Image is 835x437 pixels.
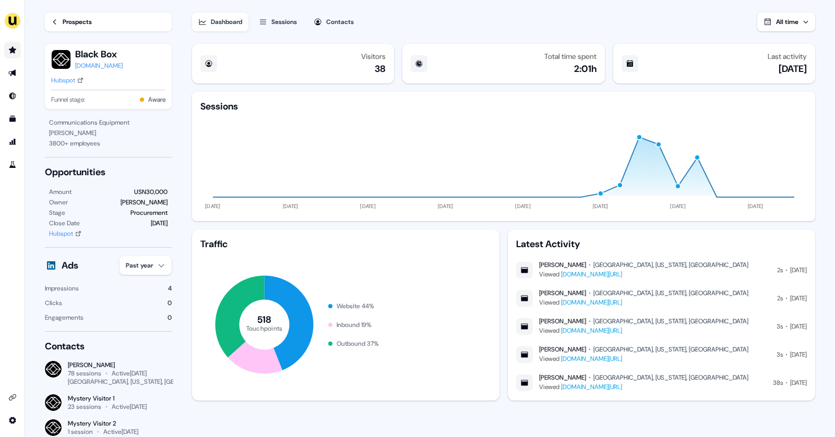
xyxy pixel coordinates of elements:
[539,297,748,308] div: Viewed
[777,265,783,275] div: 2s
[438,203,454,210] tspan: [DATE]
[112,403,147,411] div: Active [DATE]
[561,355,622,363] a: [DOMAIN_NAME][URL]
[748,203,764,210] tspan: [DATE]
[790,293,807,304] div: [DATE]
[68,428,93,436] div: 1 session
[246,324,283,332] tspan: Touchpoints
[593,289,748,297] div: [GEOGRAPHIC_DATA], [US_STATE], [GEOGRAPHIC_DATA]
[62,259,78,272] div: Ads
[51,75,75,86] div: Hubspot
[539,289,586,297] div: [PERSON_NAME]
[51,75,83,86] a: Hubspot
[515,203,531,210] tspan: [DATE]
[768,52,807,60] div: Last activity
[45,312,83,323] div: Engagements
[45,13,172,31] a: Prospects
[539,261,586,269] div: [PERSON_NAME]
[544,52,597,60] div: Total time spent
[337,301,374,311] div: Website 44 %
[68,394,147,403] div: Mystery Visitor 1
[130,208,168,218] div: Procurement
[539,382,748,392] div: Viewed
[151,218,168,228] div: [DATE]
[516,238,807,250] div: Latest Activity
[539,354,748,364] div: Viewed
[670,203,686,210] tspan: [DATE]
[307,13,360,31] button: Contacts
[200,238,491,250] div: Traffic
[4,156,21,173] a: Go to experiments
[49,197,68,208] div: Owner
[49,218,80,228] div: Close Date
[790,321,807,332] div: [DATE]
[326,17,354,27] div: Contacts
[593,345,748,354] div: [GEOGRAPHIC_DATA], [US_STATE], [GEOGRAPHIC_DATA]
[4,88,21,104] a: Go to Inbound
[539,373,586,382] div: [PERSON_NAME]
[68,369,101,378] div: 78 sessions
[168,312,172,323] div: 0
[790,349,807,360] div: [DATE]
[779,63,807,75] div: [DATE]
[773,378,783,388] div: 38s
[561,298,622,307] a: [DOMAIN_NAME][URL]
[4,42,21,58] a: Go to prospects
[45,340,172,353] div: Contacts
[375,63,386,75] div: 38
[790,265,807,275] div: [DATE]
[271,17,297,27] div: Sessions
[361,52,386,60] div: Visitors
[211,17,242,27] div: Dashboard
[539,269,748,280] div: Viewed
[200,100,238,113] div: Sessions
[4,389,21,406] a: Go to integrations
[205,203,221,210] tspan: [DATE]
[49,187,71,197] div: Amount
[49,208,65,218] div: Stage
[192,13,248,31] button: Dashboard
[4,111,21,127] a: Go to templates
[593,373,748,382] div: [GEOGRAPHIC_DATA], [US_STATE], [GEOGRAPHIC_DATA]
[75,48,123,60] button: Black Box
[776,18,798,26] span: All time
[45,166,172,178] div: Opportunities
[561,270,622,278] a: [DOMAIN_NAME][URL]
[337,320,372,330] div: Inbound 19 %
[49,228,81,239] a: Hubspot
[777,321,783,332] div: 3s
[257,313,272,326] tspan: 518
[45,283,79,294] div: Impressions
[561,326,622,335] a: [DOMAIN_NAME][URL]
[4,65,21,81] a: Go to outbound experience
[777,293,783,304] div: 2s
[121,197,168,208] div: [PERSON_NAME]
[539,325,748,336] div: Viewed
[45,298,62,308] div: Clicks
[593,317,748,325] div: [GEOGRAPHIC_DATA], [US_STATE], [GEOGRAPHIC_DATA]
[51,94,85,105] span: Funnel stage:
[49,117,168,128] div: Communications Equipment
[253,13,303,31] button: Sessions
[790,378,807,388] div: [DATE]
[112,369,147,378] div: Active [DATE]
[360,203,376,210] tspan: [DATE]
[68,419,172,428] div: Mystery Visitor 2
[337,338,379,349] div: Outbound 37 %
[757,13,815,31] button: All time
[120,256,172,275] button: Past year
[63,17,92,27] div: Prospects
[4,412,21,429] a: Go to integrations
[539,345,586,354] div: [PERSON_NAME]
[68,378,224,386] div: [GEOGRAPHIC_DATA], [US_STATE], [GEOGRAPHIC_DATA]
[103,428,138,436] div: Active [DATE]
[168,298,172,308] div: 0
[4,133,21,150] a: Go to attribution
[49,138,168,149] div: 3800 + employees
[75,60,123,71] a: [DOMAIN_NAME]
[593,203,609,210] tspan: [DATE]
[68,361,172,369] div: [PERSON_NAME]
[168,283,172,294] div: 4
[593,261,748,269] div: [GEOGRAPHIC_DATA], [US_STATE], [GEOGRAPHIC_DATA]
